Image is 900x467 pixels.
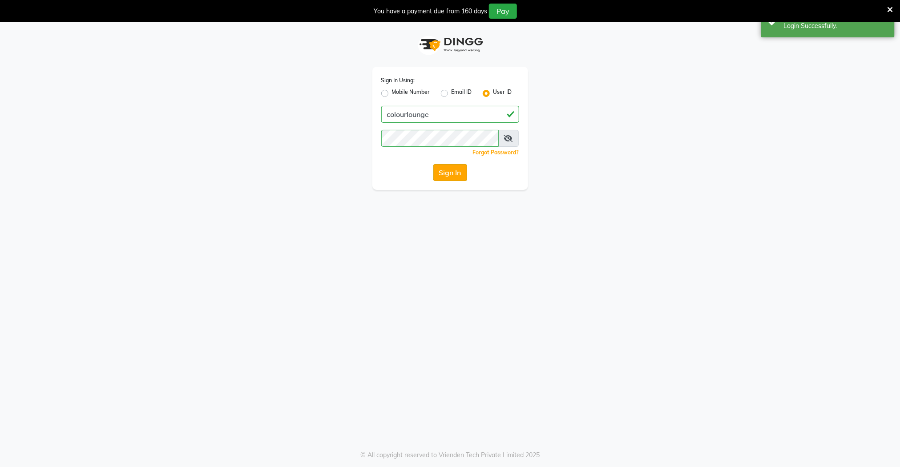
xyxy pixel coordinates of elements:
[381,106,519,123] input: Username
[381,130,499,147] input: Username
[381,76,415,85] label: Sign In Using:
[452,88,472,99] label: Email ID
[374,7,487,16] div: You have a payment due from 160 days
[493,88,512,99] label: User ID
[473,149,519,156] a: Forgot Password?
[392,88,430,99] label: Mobile Number
[433,164,467,181] button: Sign In
[783,21,888,31] div: Login Successfully.
[415,32,486,58] img: logo1.svg
[489,4,517,19] button: Pay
